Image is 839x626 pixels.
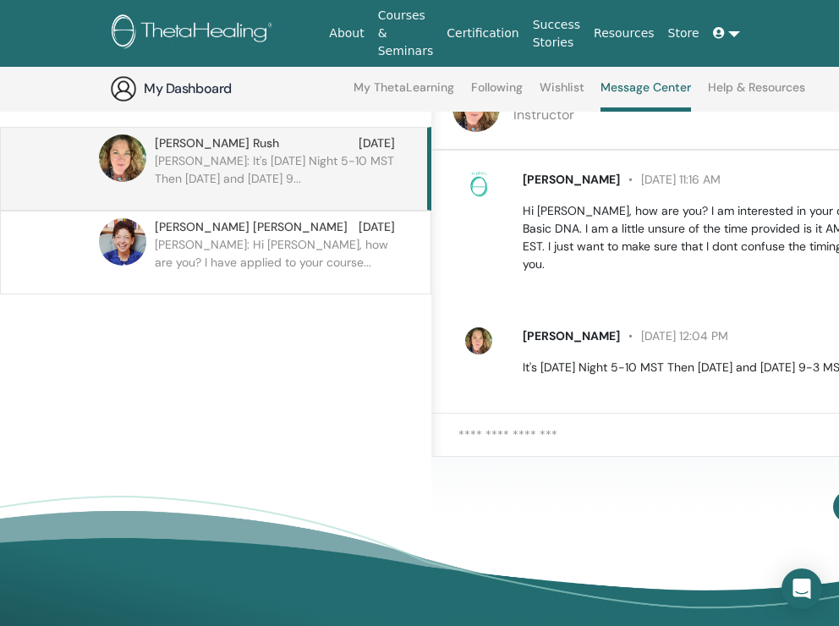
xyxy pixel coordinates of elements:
[99,218,146,266] img: default.jpg
[513,105,653,125] p: Instructor
[99,135,146,182] img: default.jpg
[620,328,728,343] span: [DATE] 12:04 PM
[600,80,691,112] a: Message Center
[359,218,395,236] span: [DATE]
[465,171,492,198] img: no-photo.png
[708,80,805,107] a: Help & Resources
[587,18,661,49] a: Resources
[354,80,454,107] a: My ThetaLearning
[155,135,279,152] span: [PERSON_NAME] Rush
[112,14,278,52] img: logo.png
[781,568,822,609] div: Open Intercom Messenger
[523,172,620,187] span: [PERSON_NAME]
[155,218,348,236] span: [PERSON_NAME] [PERSON_NAME]
[155,236,400,287] p: [PERSON_NAME]: Hi [PERSON_NAME], how are you? I have applied to your course...
[322,18,370,49] a: About
[155,152,400,203] p: [PERSON_NAME]: It's [DATE] Night 5-10 MST Then [DATE] and [DATE] 9...
[661,18,706,49] a: Store
[526,9,587,58] a: Success Stories
[523,328,620,343] span: [PERSON_NAME]
[540,80,584,107] a: Wishlist
[465,327,492,354] img: default.jpg
[144,80,313,98] h3: My Dashboard
[110,75,137,102] img: generic-user-icon.jpg
[471,80,523,107] a: Following
[440,18,525,49] a: Certification
[620,172,721,187] span: [DATE] 11:16 AM
[359,135,395,152] span: [DATE]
